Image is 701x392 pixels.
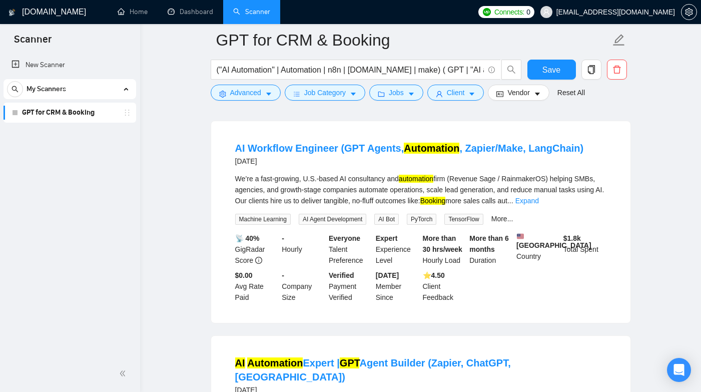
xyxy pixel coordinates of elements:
a: searchScanner [233,8,270,16]
a: homeHome [118,8,148,16]
div: Total Spent [561,233,608,266]
span: Save [542,64,560,76]
div: Duration [467,233,514,266]
span: setting [681,8,696,16]
img: logo [9,5,16,21]
button: search [501,60,521,80]
span: AI Agent Development [299,214,366,225]
a: Expand [515,197,539,205]
span: Vendor [507,87,529,98]
button: settingAdvancedcaret-down [211,85,281,101]
span: info-circle [488,67,495,73]
span: edit [612,34,625,47]
span: idcard [496,90,503,98]
div: We’re a fast-growing, U.S.-based AI consultancy and firm (Revenue Sage / RainmakerOS) helping SMB... [235,173,606,206]
span: 0 [526,7,530,18]
span: PyTorch [407,214,436,225]
mark: AI [235,357,245,368]
a: dashboardDashboard [168,8,213,16]
a: AI AutomationExpert |GPTAgent Builder (Zapier, ChatGPT, [GEOGRAPHIC_DATA]) [235,357,511,382]
b: [DATE] [376,271,399,279]
div: Experience Level [374,233,421,266]
span: caret-down [265,90,272,98]
a: Reset All [557,87,585,98]
div: GigRadar Score [233,233,280,266]
div: Talent Preference [327,233,374,266]
span: caret-down [408,90,415,98]
a: AI Workflow Engineer (GPT Agents,Automation, Zapier/Make, LangChain) [235,143,584,154]
a: GPT for CRM & Booking [22,103,117,123]
b: Expert [376,234,398,242]
span: Scanner [6,32,60,53]
mark: Automation [404,143,459,154]
span: caret-down [468,90,475,98]
b: Everyone [329,234,360,242]
mark: Automation [247,357,303,368]
span: info-circle [255,257,262,264]
span: AI Bot [374,214,399,225]
div: Hourly [280,233,327,266]
b: $ 1.8k [563,234,581,242]
mark: GPT [340,357,360,368]
div: Open Intercom Messenger [667,358,691,382]
div: [DATE] [235,155,584,167]
span: search [502,65,521,74]
div: Member Since [374,270,421,303]
span: bars [293,90,300,98]
img: 🇺🇸 [517,233,524,240]
b: ⭐️ 4.50 [423,271,445,279]
b: [GEOGRAPHIC_DATA] [516,233,591,249]
b: $0.00 [235,271,253,279]
li: New Scanner [4,55,136,75]
span: ... [507,197,513,205]
b: - [282,271,284,279]
span: Machine Learning [235,214,291,225]
span: Advanced [230,87,261,98]
div: Country [514,233,561,266]
div: Company Size [280,270,327,303]
span: folder [378,90,385,98]
li: My Scanners [4,79,136,123]
div: Payment Verified [327,270,374,303]
a: New Scanner [12,55,128,75]
span: delete [607,65,626,74]
span: user [436,90,443,98]
span: My Scanners [27,79,66,99]
div: Client Feedback [421,270,468,303]
span: caret-down [350,90,357,98]
mark: Booking [420,197,446,205]
b: 📡 40% [235,234,260,242]
button: barsJob Categorycaret-down [285,85,365,101]
button: folderJobscaret-down [369,85,423,101]
span: caret-down [534,90,541,98]
mark: automation [399,175,433,183]
span: copy [582,65,601,74]
input: Search Freelance Jobs... [217,64,484,76]
a: More... [491,215,513,223]
button: copy [581,60,601,80]
span: Client [447,87,465,98]
span: Connects: [494,7,524,18]
div: Hourly Load [421,233,468,266]
span: Job Category [304,87,346,98]
span: search [8,86,23,93]
span: double-left [119,368,129,378]
span: TensorFlow [444,214,483,225]
b: More than 30 hrs/week [423,234,462,253]
span: holder [123,109,131,117]
input: Scanner name... [216,28,610,53]
button: search [7,81,23,97]
button: idcardVendorcaret-down [488,85,549,101]
span: Jobs [389,87,404,98]
b: Verified [329,271,354,279]
button: setting [681,4,697,20]
div: Avg Rate Paid [233,270,280,303]
b: More than 6 months [469,234,509,253]
span: setting [219,90,226,98]
a: setting [681,8,697,16]
button: Save [527,60,576,80]
b: - [282,234,284,242]
span: user [543,9,550,16]
img: upwork-logo.png [483,8,491,16]
button: userClientcaret-down [427,85,484,101]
